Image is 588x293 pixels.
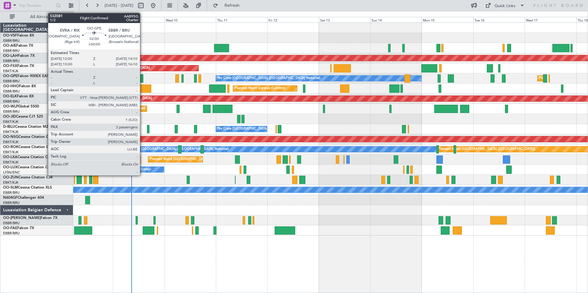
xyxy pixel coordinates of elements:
[3,59,20,63] a: EBBR/BRU
[3,196,44,200] a: N604GFChallenger 604
[219,3,245,8] span: Refresh
[113,17,164,22] div: Tue 9
[114,145,229,154] div: A/C Unavailable [GEOGRAPHIC_DATA] ([GEOGRAPHIC_DATA] National)
[482,1,528,10] button: Quick Links
[150,155,261,164] div: Planned Maint [GEOGRAPHIC_DATA] ([GEOGRAPHIC_DATA] National)
[319,17,370,22] div: Sat 13
[74,12,85,18] div: [DATE]
[3,105,18,108] span: OO-WLP
[3,54,35,58] a: OO-LAHFalcon 7X
[3,190,20,195] a: EBBR/BRU
[78,74,189,83] div: Planned Maint [GEOGRAPHIC_DATA] ([GEOGRAPHIC_DATA] National)
[3,170,20,175] a: LFSN/ENC
[473,17,525,22] div: Tue 16
[78,64,150,73] div: Planned Maint Kortrijk-[GEOGRAPHIC_DATA]
[3,150,18,154] a: EBKT/KJK
[3,201,20,205] a: EBBR/BRU
[3,226,17,230] span: OO-FAE
[3,216,41,220] span: OO-[PERSON_NAME]
[3,216,58,220] a: OO-[PERSON_NAME]Falcon 7X
[165,17,216,22] div: Wed 10
[3,44,33,48] a: OO-AIEFalcon 7X
[3,79,20,84] a: EBBR/BRU
[3,155,52,159] a: OO-LXACessna Citation CJ4
[217,124,320,134] div: No Crew [GEOGRAPHIC_DATA] ([GEOGRAPHIC_DATA] National)
[3,180,18,185] a: EBKT/KJK
[3,176,53,179] a: OO-ZUNCessna Citation CJ4
[80,94,152,103] div: Planned Maint Kortrijk-[GEOGRAPHIC_DATA]
[3,99,20,104] a: EBBR/BRU
[19,1,54,10] input: Trip Number
[3,221,20,225] a: EBBR/BRU
[210,1,247,10] button: Refresh
[3,69,18,73] a: EBKT/KJK
[7,12,67,22] button: All Aircraft
[3,226,34,230] a: OO-FAEFalcon 7X
[3,119,18,124] a: EBKT/KJK
[3,155,18,159] span: OO-LXA
[3,109,20,114] a: EBBR/BRU
[3,44,16,48] span: OO-AIE
[3,130,18,134] a: EBKT/KJK
[3,95,17,98] span: OO-ELK
[3,64,17,68] span: OO-FSX
[3,145,53,149] a: OO-ROKCessna Citation CJ4
[3,166,52,169] a: OO-LUXCessna Citation CJ4
[3,89,20,94] a: EBBR/BRU
[3,49,20,53] a: EBBR/BRU
[3,166,18,169] span: OO-LUX
[525,17,576,22] div: Wed 17
[267,17,319,22] div: Fri 12
[3,105,39,108] a: OO-WLPGlobal 5500
[3,176,18,179] span: OO-ZUN
[3,196,18,200] span: N604GF
[114,165,151,174] div: No Crew Nancy (Essey)
[3,34,34,37] a: OO-VSFFalcon 8X
[3,160,18,165] a: EBKT/KJK
[105,3,133,8] span: [DATE] - [DATE]
[217,74,320,83] div: No Crew [GEOGRAPHIC_DATA] ([GEOGRAPHIC_DATA] National)
[3,38,20,43] a: EBBR/BRU
[370,17,422,22] div: Sun 14
[3,84,36,88] a: OO-HHOFalcon 8X
[3,145,18,149] span: OO-ROK
[3,186,18,189] span: OO-SLM
[3,84,19,88] span: OO-HHO
[3,115,16,119] span: OO-JID
[422,17,473,22] div: Mon 15
[3,54,18,58] span: OO-LAH
[16,15,65,19] span: All Aircraft
[3,74,18,78] span: OO-GPE
[133,104,165,113] div: Planned Maint Liege
[3,125,48,129] a: D-IBLUCessna Citation M2
[235,84,285,93] div: Planned Maint Geneva (Cointrin)
[3,115,43,119] a: OO-JIDCessna CJ1 525
[3,74,54,78] a: OO-GPEFalcon 900EX EASy II
[3,186,52,189] a: OO-SLMCessna Citation XLS
[3,135,18,139] span: OO-NSG
[3,95,34,98] a: OO-ELKFalcon 8X
[3,125,15,129] span: D-IBLU
[438,145,535,154] div: Planned Maint [GEOGRAPHIC_DATA] ([GEOGRAPHIC_DATA])
[3,231,20,236] a: EBBR/BRU
[495,3,515,9] div: Quick Links
[3,140,18,144] a: EBKT/KJK
[3,135,53,139] a: OO-NSGCessna Citation CJ4
[216,17,267,22] div: Thu 11
[3,64,34,68] a: OO-FSXFalcon 7X
[3,34,17,37] span: OO-VSF
[62,17,113,22] div: Mon 8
